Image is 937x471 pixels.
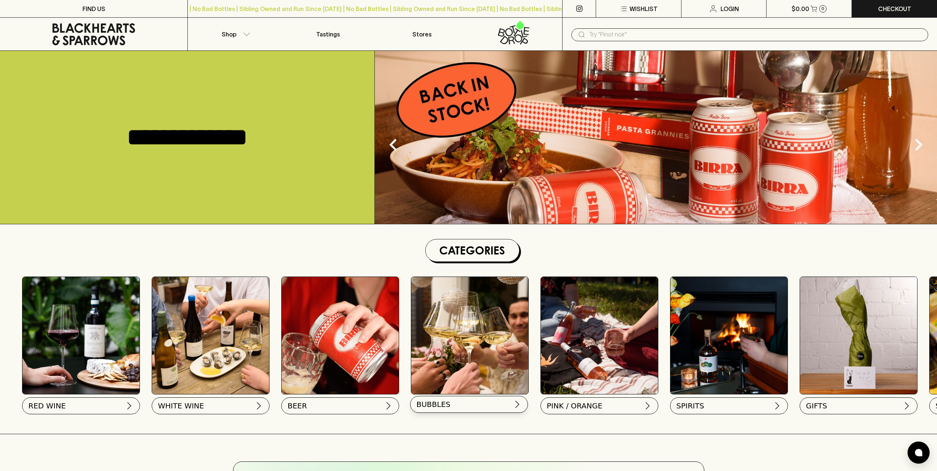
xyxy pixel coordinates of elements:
span: BUBBLES [416,399,450,410]
button: Next [904,130,933,159]
p: Tastings [316,30,340,39]
img: chevron-right.svg [513,400,522,409]
span: SPIRITS [676,401,704,411]
img: gospel_collab-2 1 [670,277,788,394]
a: Stores [375,18,469,50]
img: bubble-icon [915,449,922,456]
img: chevron-right.svg [643,401,652,410]
button: SPIRITS [670,397,788,414]
img: chevron-right.svg [384,401,393,410]
img: BIRRA_GOOD-TIMES_INSTA-2 1/optimise?auth=Mjk3MjY0ODMzMw__ [282,277,399,394]
p: Wishlist [630,4,658,13]
p: Shop [222,30,236,39]
p: 0 [821,7,824,11]
span: WHITE WINE [158,401,204,411]
p: Checkout [878,4,911,13]
img: 2022_Festive_Campaign_INSTA-16 1 [411,277,528,394]
img: chevron-right.svg [773,401,782,410]
button: Previous [378,130,408,159]
img: chevron-right.svg [902,401,911,410]
button: WHITE WINE [152,397,270,414]
img: GIFT WRA-16 1 [800,277,917,394]
p: $0.00 [792,4,809,13]
button: BUBBLES [410,396,528,413]
button: BEER [281,397,399,414]
span: GIFTS [806,401,827,411]
p: Login [721,4,739,13]
span: PINK / ORANGE [547,401,602,411]
button: GIFTS [800,397,917,414]
img: chevron-right.svg [125,401,134,410]
p: FIND US [82,4,105,13]
input: Try "Pinot noir" [589,29,922,41]
span: BEER [288,401,307,411]
img: optimise [375,51,937,224]
a: Tastings [281,18,375,50]
button: PINK / ORANGE [540,397,658,414]
img: chevron-right.svg [254,401,263,410]
img: Red Wine Tasting [22,277,140,394]
h1: Categories [429,242,516,259]
button: RED WINE [22,397,140,414]
img: optimise [152,277,269,394]
p: Stores [412,30,431,39]
button: Shop [188,18,281,50]
span: RED WINE [28,401,66,411]
img: gospel_collab-2 1 [541,277,658,394]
